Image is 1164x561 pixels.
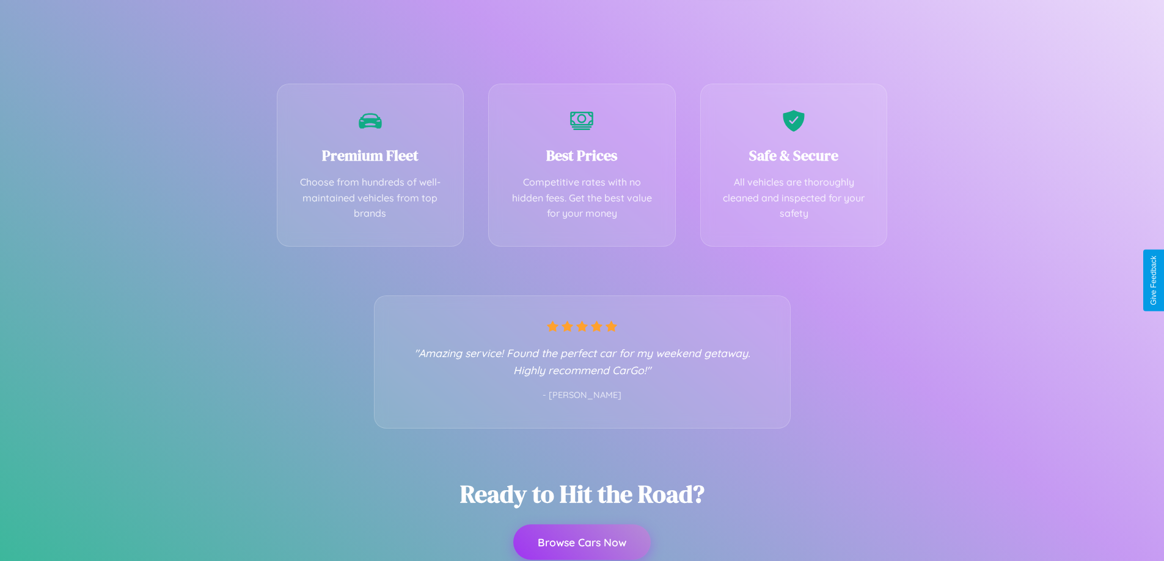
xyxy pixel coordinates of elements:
p: All vehicles are thoroughly cleaned and inspected for your safety [719,175,869,222]
button: Browse Cars Now [513,524,651,560]
p: "Amazing service! Found the perfect car for my weekend getaway. Highly recommend CarGo!" [399,344,766,378]
h3: Safe & Secure [719,145,869,165]
h3: Premium Fleet [296,145,445,165]
div: Give Feedback [1149,256,1158,305]
h2: Ready to Hit the Road? [460,477,705,510]
h3: Best Prices [507,145,657,165]
p: - [PERSON_NAME] [399,388,766,404]
p: Choose from hundreds of well-maintained vehicles from top brands [296,175,445,222]
p: Competitive rates with no hidden fees. Get the best value for your money [507,175,657,222]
